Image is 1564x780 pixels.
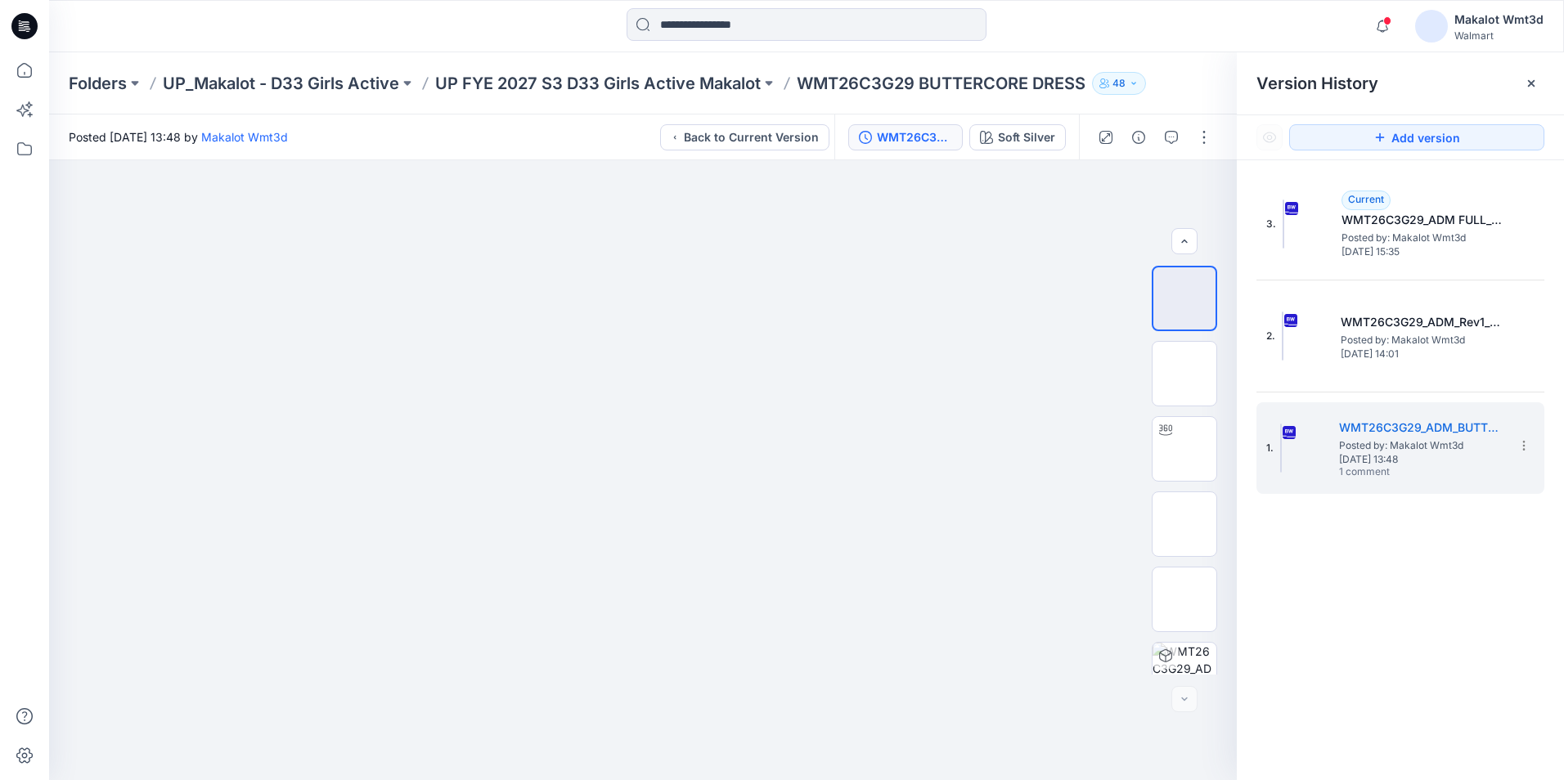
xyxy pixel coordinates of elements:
button: Soft Silver [969,124,1066,150]
p: 48 [1112,74,1126,92]
div: Makalot Wmt3d [1454,10,1544,29]
div: Soft Silver [998,128,1055,146]
img: avatar [1415,10,1448,43]
button: Close [1525,77,1538,90]
span: [DATE] 15:35 [1342,246,1505,258]
button: Details [1126,124,1152,150]
span: Version History [1256,74,1378,93]
img: WMT26C3G29_ADM FULL_BUTTERCORE DRESS [1283,199,1284,249]
span: [DATE] 13:48 [1339,454,1503,465]
img: WMT26C3G29_ADM_BUTTERCORE DRESS [1280,424,1282,473]
a: UP FYE 2027 S3 D33 Girls Active Makalot [435,72,761,95]
span: 1 comment [1339,466,1454,479]
img: WMT26C3G29_ADM_BUTTERCORE DRESS Soft Silver [1153,643,1216,706]
span: [DATE] 14:01 [1341,348,1504,360]
img: WMT26C3G29_ADM_Rev1_BUTTERCORE DRESS [1282,312,1283,361]
span: Posted by: Makalot Wmt3d [1339,437,1503,454]
button: Add version [1289,124,1544,150]
span: 2. [1266,329,1275,343]
h5: WMT26C3G29_ADM_BUTTERCORE DRESS [1339,418,1503,437]
span: Current [1348,193,1384,205]
span: Posted [DATE] 13:48 by [69,128,288,146]
button: Back to Current Version [660,124,829,150]
a: UP_Makalot - D33 Girls Active [163,72,399,95]
div: Walmart [1454,29,1544,42]
h5: WMT26C3G29_ADM_Rev1_BUTTERCORE DRESS [1341,312,1504,332]
p: WMT26C3G29 BUTTERCORE DRESS [797,72,1085,95]
span: 3. [1266,217,1276,231]
button: Show Hidden Versions [1256,124,1283,150]
div: WMT26C3G29_ADM_BUTTERCORE DRESS [877,128,952,146]
a: Makalot Wmt3d [201,130,288,144]
span: Posted by: Makalot Wmt3d [1341,332,1504,348]
h5: WMT26C3G29_ADM FULL_BUTTERCORE DRESS [1342,210,1505,230]
span: 1. [1266,441,1274,455]
span: Posted by: Makalot Wmt3d [1342,230,1505,246]
button: WMT26C3G29_ADM_BUTTERCORE DRESS [848,124,963,150]
button: 48 [1092,72,1146,95]
a: Folders [69,72,127,95]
